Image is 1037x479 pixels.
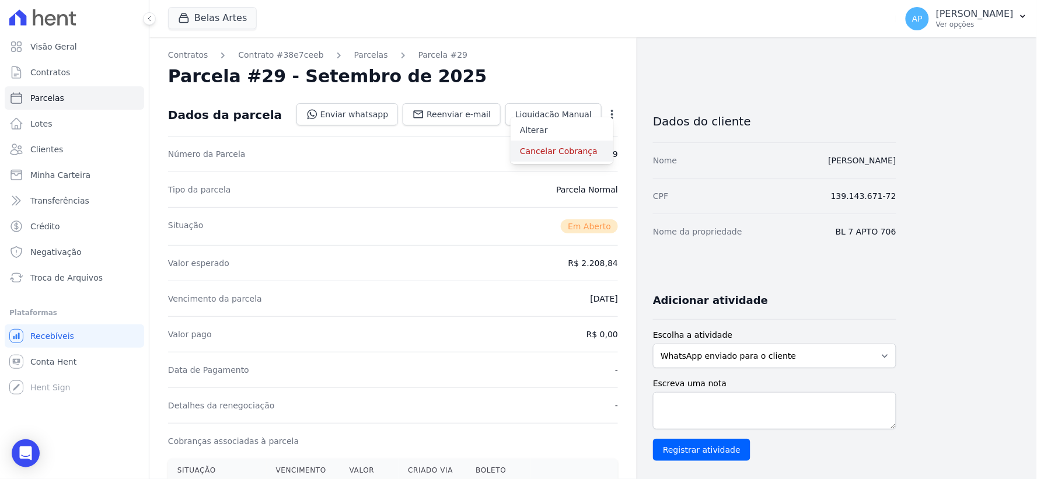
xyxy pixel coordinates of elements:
h2: Parcela #29 - Setembro de 2025 [168,66,487,87]
div: Open Intercom Messenger [12,439,40,467]
p: [PERSON_NAME] [936,8,1014,20]
span: Lotes [30,118,53,130]
dd: Parcela Normal [556,184,618,195]
a: Clientes [5,138,144,161]
span: Crédito [30,221,60,232]
button: AP [PERSON_NAME] Ver opções [896,2,1037,35]
span: Recebíveis [30,330,74,342]
dt: Situação [168,219,204,233]
a: [PERSON_NAME] [829,156,896,165]
label: Escolha a atividade [653,329,896,341]
dt: Vencimento da parcela [168,293,262,305]
span: Em Aberto [561,219,618,233]
div: Dados da parcela [168,108,282,122]
h3: Adicionar atividade [653,293,768,307]
a: Reenviar e-mail [403,103,501,125]
h3: Dados do cliente [653,114,896,128]
a: Alterar [511,120,613,141]
span: Minha Carteira [30,169,90,181]
span: Conta Hent [30,356,76,368]
span: Transferências [30,195,89,207]
button: Belas Artes [168,7,257,29]
a: Contratos [168,49,208,61]
a: Parcelas [5,86,144,110]
dd: 139.143.671-72 [831,190,896,202]
dt: Valor esperado [168,257,229,269]
a: Transferências [5,189,144,212]
a: Enviar whatsapp [296,103,399,125]
span: Reenviar e-mail [427,109,491,120]
dt: Nome [653,155,677,166]
span: Parcelas [30,92,64,104]
a: Contratos [5,61,144,84]
a: Crédito [5,215,144,238]
a: Recebíveis [5,324,144,348]
span: AP [912,15,923,23]
a: Liquidação Manual [505,103,602,125]
span: Clientes [30,144,63,155]
dt: Detalhes da renegociação [168,400,275,411]
span: Troca de Arquivos [30,272,103,284]
dt: Número da Parcela [168,148,246,160]
dt: CPF [653,190,668,202]
a: Troca de Arquivos [5,266,144,289]
dd: - [615,400,618,411]
nav: Breadcrumb [168,49,618,61]
a: Minha Carteira [5,163,144,187]
a: Conta Hent [5,350,144,373]
span: Liquidação Manual [515,109,592,120]
dd: R$ 0,00 [586,328,618,340]
a: Cancelar Cobrança [511,141,613,162]
p: Ver opções [936,20,1014,29]
dt: Nome da propriedade [653,226,742,237]
label: Escreva uma nota [653,377,896,390]
dd: [DATE] [591,293,618,305]
dt: Cobranças associadas à parcela [168,435,299,447]
a: Parcelas [354,49,388,61]
dd: BL 7 APTO 706 [836,226,896,237]
dt: Tipo da parcela [168,184,231,195]
span: Visão Geral [30,41,77,53]
dt: Valor pago [168,328,212,340]
a: Contrato #38e7ceeb [238,49,323,61]
span: Negativação [30,246,82,258]
a: Lotes [5,112,144,135]
div: Plataformas [9,306,139,320]
a: Parcela #29 [418,49,468,61]
dd: - [615,364,618,376]
dt: Data de Pagamento [168,364,249,376]
span: Contratos [30,67,70,78]
dd: R$ 2.208,84 [568,257,618,269]
a: Visão Geral [5,35,144,58]
a: Negativação [5,240,144,264]
input: Registrar atividade [653,439,750,461]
